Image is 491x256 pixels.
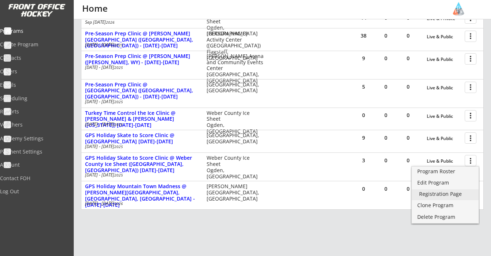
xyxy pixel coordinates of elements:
[114,144,123,149] em: 2025
[427,34,461,39] div: Live & Public
[375,113,397,118] div: 0
[427,57,461,62] div: Live & Public
[465,53,476,65] button: more_vert
[397,84,419,89] div: 0
[85,183,199,208] div: GPS Holiday Mountain Town Madness @ [PERSON_NAME][GEOGRAPHIC_DATA], [GEOGRAPHIC_DATA], [GEOGRAPHI...
[207,53,264,84] div: [PERSON_NAME] Arena and Community Events Center [GEOGRAPHIC_DATA], [GEOGRAPHIC_DATA]
[397,135,419,140] div: 0
[397,33,419,38] div: 0
[465,82,476,93] button: more_vert
[375,186,397,191] div: 0
[412,189,479,200] a: Registration Page
[85,173,197,177] div: [DATE] - [DATE]
[85,31,199,49] div: Pre-Season Prep Clinic @ [PERSON_NAME][GEOGRAPHIC_DATA] ([GEOGRAPHIC_DATA], [GEOGRAPHIC_DATA]) - ...
[465,31,476,42] button: more_vert
[207,12,264,37] div: Weber County Ice Sheet Ogden, [GEOGRAPHIC_DATA]
[427,136,461,141] div: Live & Public
[207,31,264,61] div: [PERSON_NAME] Activity Center ([GEOGRAPHIC_DATA]) Flagstaff, [GEOGRAPHIC_DATA]
[114,42,123,47] em: 2025
[85,132,199,145] div: GPS Holiday Skate to Score Clinic @ [GEOGRAPHIC_DATA] [DATE]-[DATE]
[353,135,375,140] div: 9
[465,132,476,144] button: more_vert
[419,191,471,197] div: Registration Page
[207,110,264,135] div: Weber County Ice Sheet Ogden, [GEOGRAPHIC_DATA]
[85,65,197,70] div: [DATE] - [DATE]
[427,159,461,164] div: Live & Public
[397,15,419,20] div: 0
[207,183,264,202] div: [PERSON_NAME][GEOGRAPHIC_DATA], [GEOGRAPHIC_DATA]
[375,158,397,163] div: 0
[207,155,264,179] div: Weber County Ice Sheet Ogden, [GEOGRAPHIC_DATA]
[417,203,473,208] div: Clone Program
[85,43,197,47] div: [DATE] - [DATE]
[85,110,199,128] div: Turkey Time Control the Ice Clinic @ [PERSON_NAME] & [PERSON_NAME] ([US_STATE]) [DATE]-[DATE]
[85,82,199,100] div: Pre-Season Prep Clinic @ [GEOGRAPHIC_DATA] ([GEOGRAPHIC_DATA], [GEOGRAPHIC_DATA]) - [DATE]-[DATE]
[114,172,123,178] em: 2025
[375,84,397,89] div: 0
[114,201,123,206] em: 2026
[106,20,115,25] em: 2026
[412,167,479,178] a: Program Roster
[397,158,419,163] div: 0
[465,155,476,166] button: more_vert
[412,178,479,189] a: Edit Program
[353,15,375,20] div: 14
[397,186,419,191] div: 0
[85,155,199,173] div: GPS Holiday Skate to Score Clinic @ Weber County Ice Sheet ([GEOGRAPHIC_DATA], [GEOGRAPHIC_DATA])...
[353,113,375,118] div: 0
[353,158,375,163] div: 3
[353,56,375,61] div: 9
[207,82,264,94] div: [GEOGRAPHIC_DATA], [GEOGRAPHIC_DATA]
[427,114,461,119] div: Live & Public
[207,132,264,145] div: [GEOGRAPHIC_DATA], [GEOGRAPHIC_DATA]
[114,99,123,104] em: 2025
[465,110,476,121] button: more_vert
[114,65,123,70] em: 2025
[417,169,473,174] div: Program Roster
[375,56,397,61] div: 0
[353,186,375,191] div: 0
[397,56,419,61] div: 0
[353,84,375,89] div: 5
[85,122,197,127] div: [DATE] - [DATE]
[353,33,375,38] div: 38
[427,16,461,21] div: Live & Private
[85,144,197,149] div: [DATE] - [DATE]
[427,85,461,90] div: Live & Public
[375,15,397,20] div: 0
[85,20,197,24] div: Sep [DATE]
[85,201,197,206] div: [DATE] - [DATE]
[397,113,419,118] div: 0
[417,180,473,185] div: Edit Program
[375,135,397,140] div: 0
[85,53,199,66] div: Pre-Season Prep Clinic @ [PERSON_NAME] ([PERSON_NAME], WY) - [DATE]-[DATE]
[375,33,397,38] div: 0
[85,100,197,104] div: [DATE] - [DATE]
[417,214,473,220] div: Delete Program
[114,122,123,127] em: 2025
